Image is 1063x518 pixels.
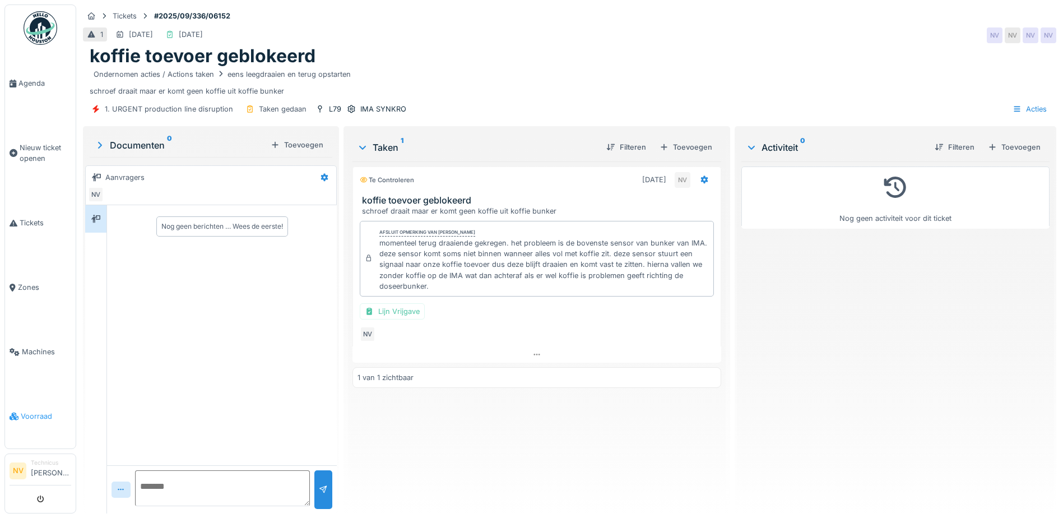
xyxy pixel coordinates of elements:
div: IMA SYNKRO [360,104,406,114]
img: Badge_color-CXgf-gQk.svg [24,11,57,45]
div: Te controleren [360,175,414,185]
div: Taken [357,141,597,154]
div: Activiteit [746,141,926,154]
h1: koffie toevoer geblokeerd [90,45,315,67]
li: [PERSON_NAME] [31,459,71,483]
div: Documenten [94,138,266,152]
div: NV [88,187,104,202]
span: Agenda [18,78,71,89]
div: Afsluit opmerking van [PERSON_NAME] [379,229,475,237]
div: 1 van 1 zichtbaar [358,372,414,383]
a: Tickets [5,191,76,255]
a: Zones [5,255,76,320]
div: NV [987,27,1002,43]
li: NV [10,462,26,479]
div: Ondernomen acties / Actions taken eens leegdraaien en terug opstarten [94,69,351,80]
sup: 1 [401,141,403,154]
div: NV [1023,27,1038,43]
a: Agenda [5,51,76,115]
div: Toevoegen [655,140,717,155]
h3: koffie toevoer geblokeerd [362,195,716,206]
div: Filteren [602,140,651,155]
div: Acties [1008,101,1052,117]
div: NV [1005,27,1020,43]
div: Nog geen berichten … Wees de eerste! [161,221,283,232]
div: Tickets [113,11,137,21]
div: schroef draait maar er komt geen koffie uit koffie bunker [362,206,716,216]
a: Machines [5,320,76,384]
div: Toevoegen [983,140,1045,155]
div: NV [1041,27,1056,43]
span: Machines [22,346,71,357]
sup: 0 [167,138,172,152]
div: NV [360,326,375,342]
div: [DATE] [129,29,153,40]
a: NV Technicus[PERSON_NAME] [10,459,71,485]
strong: #2025/09/336/06152 [150,11,235,21]
div: Aanvragers [105,172,145,183]
div: momenteel terug draaiende gekregen. het probleem is de bovenste sensor van bunker van IMA. deze s... [379,238,709,292]
div: Toevoegen [266,137,328,152]
div: NV [675,172,690,188]
div: Taken gedaan [259,104,307,114]
span: Tickets [20,218,71,228]
div: Technicus [31,459,71,467]
div: Filteren [930,140,979,155]
div: Lijn Vrijgave [360,303,425,320]
a: Nieuw ticket openen [5,115,76,191]
div: L79 [329,104,341,114]
div: 1 [100,29,103,40]
div: [DATE] [642,174,666,185]
div: 1. URGENT production line disruption [105,104,233,114]
span: Zones [18,282,71,293]
div: schroef draait maar er komt geen koffie uit koffie bunker [90,67,1050,96]
sup: 0 [800,141,805,154]
span: Voorraad [21,411,71,422]
span: Nieuw ticket openen [20,142,71,164]
div: [DATE] [179,29,203,40]
div: Nog geen activiteit voor dit ticket [749,172,1042,224]
a: Voorraad [5,384,76,448]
